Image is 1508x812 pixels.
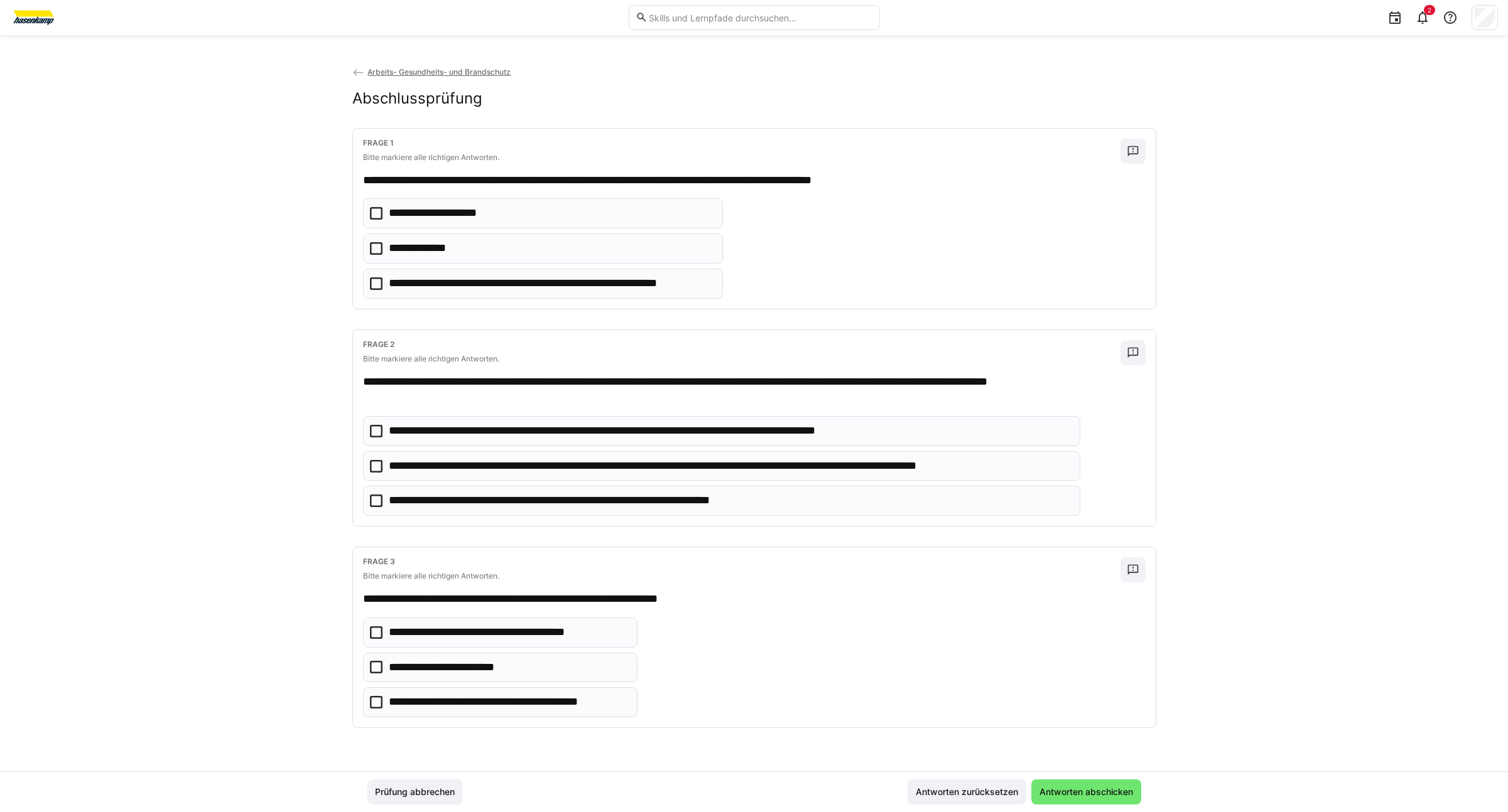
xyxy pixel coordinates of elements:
[367,779,464,804] button: Prüfung abbrechen
[373,786,457,798] span: Prüfung abbrechen
[363,354,1120,364] p: Bitte markiere alle richtigen Antworten.
[908,779,1026,804] button: Antworten zurücksetzen
[352,89,482,108] h2: Abschlussprüfung
[352,67,511,77] a: Arbeits- Gesundheits- und Brandschutz
[648,12,872,23] input: Skills und Lernpfade durchsuchen…
[363,152,1120,163] p: Bitte markiere alle richtigen Antworten.
[1031,779,1141,804] button: Antworten abschicken
[363,340,1120,349] h4: Frage 2
[1038,786,1135,798] span: Antworten abschicken
[363,557,1120,566] h4: Frage 3
[1428,6,1431,14] span: 2
[363,139,1120,147] h4: Frage 1
[367,67,511,77] span: Arbeits- Gesundheits- und Brandschutz
[914,786,1020,798] span: Antworten zurücksetzen
[363,571,1120,581] p: Bitte markiere alle richtigen Antworten.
